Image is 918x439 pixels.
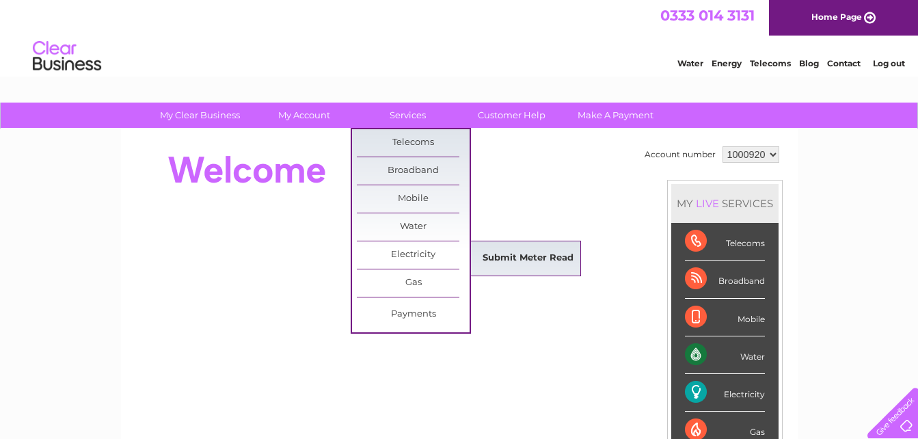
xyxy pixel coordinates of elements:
a: Water [677,58,703,68]
a: Energy [712,58,742,68]
a: Contact [827,58,861,68]
a: Broadband [357,157,470,185]
a: Submit Meter Read [472,245,584,272]
a: Telecoms [750,58,791,68]
a: Make A Payment [559,103,672,128]
a: My Clear Business [144,103,256,128]
a: Payments [357,301,470,328]
a: Mobile [357,185,470,213]
a: Customer Help [455,103,568,128]
a: Water [357,213,470,241]
td: Account number [641,143,719,166]
div: Telecoms [685,223,765,261]
a: Blog [799,58,819,68]
a: Electricity [357,241,470,269]
div: Broadband [685,261,765,298]
a: Log out [873,58,905,68]
img: logo.png [32,36,102,77]
a: Telecoms [357,129,470,157]
div: Water [685,336,765,374]
a: Services [351,103,464,128]
a: Gas [357,269,470,297]
div: Mobile [685,299,765,336]
div: Electricity [685,374,765,412]
div: LIVE [693,197,722,210]
a: My Account [247,103,360,128]
div: MY SERVICES [671,184,779,223]
div: Clear Business is a trading name of Verastar Limited (registered in [GEOGRAPHIC_DATA] No. 3667643... [137,8,783,66]
a: 0333 014 3131 [660,7,755,24]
